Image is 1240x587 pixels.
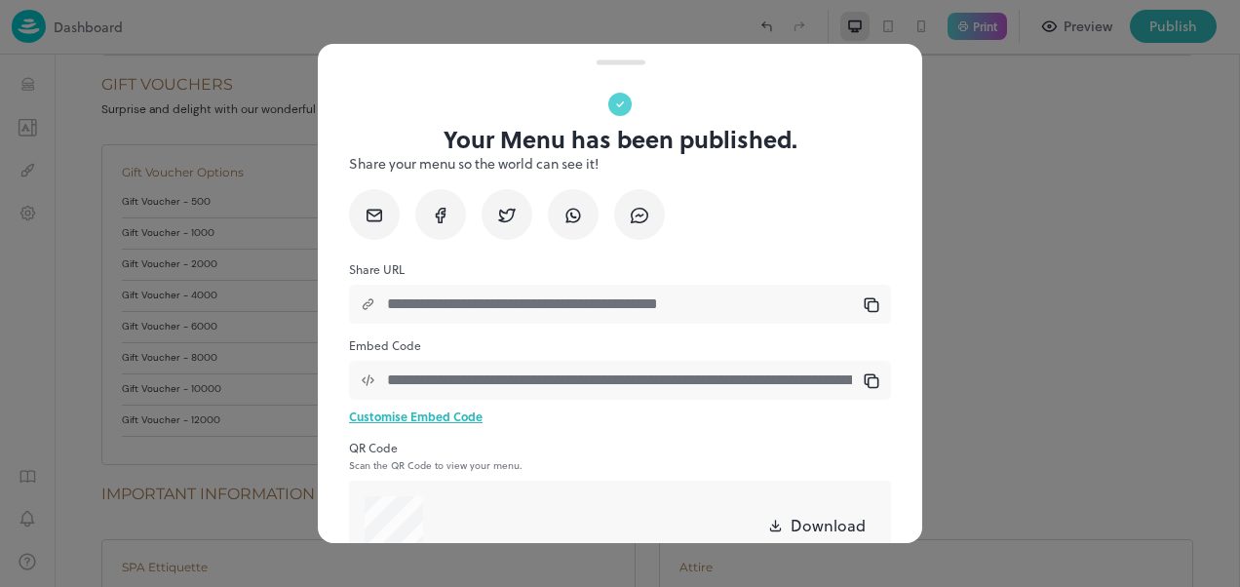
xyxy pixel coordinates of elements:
p: Download [791,514,866,537]
span: Ksh4,000 [503,234,561,249]
span: Ksh10,000 [498,328,561,342]
p: Scan the QR Code to view your menu. [349,459,891,471]
p: Embed Code [349,335,891,355]
span: Gift Voucher - 12000 [67,360,166,372]
p: GIFT VOUCHERS [47,20,1139,40]
span: To ensure that our guests can enjoy high-standard services, we will provide you with the necessar... [625,531,1112,562]
span: Ksh2,000 [504,203,561,217]
p: Surprise and delight with our wonderful gift vouchers which are available for purchase. [47,48,1139,62]
span: Ksh500 [516,140,561,155]
span: Ksh6,000 [503,265,561,280]
span: Gift Voucher - 500 [67,141,156,154]
span: Gift Voucher - 1000 [67,173,160,185]
a: Customise Embed Code [349,408,483,425]
span: Gift Voucher - 4000 [67,235,163,248]
span: Ksh1,000 [507,172,561,186]
span: SPA Ettiquette [67,505,153,520]
p: IMPORTANT INFORMATION [47,430,1139,450]
span: Gift Voucher - 6000 [67,266,163,279]
span: Gift Voucher - 8000 [67,297,163,310]
span: Attire [625,505,658,520]
span: Ksh8,000 [503,296,561,311]
p: Share URL [349,259,891,279]
p: QR Code [349,438,891,457]
span: Ksh12,000 [500,359,561,373]
span: Gift Voucher - 10000 [67,329,167,341]
span: Gift Voucher - 2000 [67,204,163,216]
p: Your Menu has been published. [444,126,797,153]
span: Gift Voucher Options [67,110,189,125]
span: The spa environment is one of tranquility and relaxation. Please respect the rights of other gues... [67,531,560,579]
p: Share your menu so the world can see it! [349,153,891,174]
